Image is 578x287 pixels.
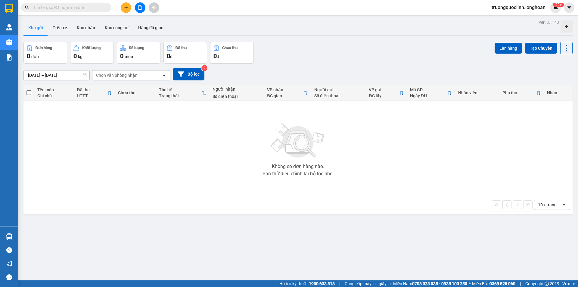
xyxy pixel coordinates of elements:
[74,85,115,101] th: Toggle SortBy
[72,20,100,35] button: Kho nhận
[6,247,12,253] span: question-circle
[78,54,82,59] span: kg
[23,20,48,35] button: Kho gửi
[538,202,557,208] div: 10 / trang
[561,202,566,207] svg: open
[268,120,328,162] img: svg+xml;base64,PHN2ZyBjbGFzcz0ibGlzdC1wbHVnX19zdmciIHhtbG5zPSJodHRwOi8vd3d3LnczLm9yZy8yMDAwL3N2Zy...
[6,261,12,267] span: notification
[345,280,392,287] span: Cung cấp máy in - giấy in:
[366,85,407,101] th: Toggle SortBy
[309,281,335,286] strong: 1900 633 818
[201,65,207,71] sup: 2
[6,39,12,45] img: warehouse-icon
[117,42,160,64] button: Số lượng0món
[25,5,29,10] span: search
[135,2,145,13] button: file-add
[6,233,12,240] img: warehouse-icon
[564,2,574,13] button: caret-down
[6,54,12,61] img: solution-icon
[553,3,564,7] sup: 282
[547,90,569,95] div: Nhãn
[267,87,303,92] div: VP nhận
[27,52,30,60] span: 0
[120,52,123,60] span: 0
[162,73,166,78] svg: open
[24,70,89,80] input: Select a date range.
[369,87,399,92] div: VP gửi
[170,54,172,59] span: đ
[125,54,133,59] span: món
[213,94,261,99] div: Số điện thoại
[36,46,52,50] div: Đơn hàng
[567,5,572,10] span: caret-down
[77,87,107,92] div: Đã thu
[149,2,159,13] button: aim
[48,20,72,35] button: Trên xe
[100,20,133,35] button: Kho công nợ
[495,43,522,54] button: Lên hàng
[210,42,254,64] button: Chưa thu0đ
[73,52,77,60] span: 0
[133,20,168,35] button: Hàng đã giao
[458,90,496,95] div: Nhân viên
[502,90,536,95] div: Phụ thu
[37,93,71,98] div: Ghi chú
[33,4,104,11] input: Tìm tên, số ĐT hoặc mã đơn
[553,5,558,10] img: icon-new-feature
[23,42,67,64] button: Đơn hàng0đơn
[82,46,101,50] div: Khối lượng
[412,281,467,286] strong: 0708 023 035 - 0935 103 250
[96,72,138,78] div: Chọn văn phòng nhận
[272,164,324,169] div: Không có đơn hàng nào.
[163,42,207,64] button: Đã thu0đ
[213,52,217,60] span: 0
[173,68,204,80] button: Bộ lọc
[469,282,471,285] span: ⚪️
[121,2,131,13] button: plus
[159,87,202,92] div: Thu hộ
[561,20,573,33] div: Tạo kho hàng mới
[545,282,549,286] span: copyright
[124,5,128,10] span: plus
[489,281,515,286] strong: 0369 525 060
[499,85,544,101] th: Toggle SortBy
[37,87,71,92] div: Tên món
[138,5,142,10] span: file-add
[152,5,156,10] span: aim
[314,87,363,92] div: Người gửi
[410,93,448,98] div: Ngày ĐH
[264,85,311,101] th: Toggle SortBy
[5,4,13,13] img: logo-vxr
[167,52,170,60] span: 0
[410,87,448,92] div: Mã GD
[70,42,114,64] button: Khối lượng0kg
[539,19,559,26] div: ver 1.8.143
[314,93,363,98] div: Số điện thoại
[520,280,521,287] span: |
[6,274,12,280] span: message
[487,4,550,11] span: truongquoclinh.longhoan
[393,280,467,287] span: Miền Nam
[217,54,219,59] span: đ
[159,93,202,98] div: Trạng thái
[129,46,144,50] div: Số lượng
[279,280,335,287] span: Hỗ trợ kỹ thuật:
[267,93,303,98] div: ĐC giao
[369,93,399,98] div: ĐC lấy
[176,46,187,50] div: Đã thu
[118,90,153,95] div: Chưa thu
[6,24,12,30] img: warehouse-icon
[407,85,455,101] th: Toggle SortBy
[339,280,340,287] span: |
[472,280,515,287] span: Miền Bắc
[77,93,107,98] div: HTTT
[222,46,238,50] div: Chưa thu
[213,87,261,92] div: Người nhận
[525,43,557,54] button: Tạo Chuyến
[31,54,39,59] span: đơn
[263,171,334,176] div: Bạn thử điều chỉnh lại bộ lọc nhé!
[156,85,210,101] th: Toggle SortBy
